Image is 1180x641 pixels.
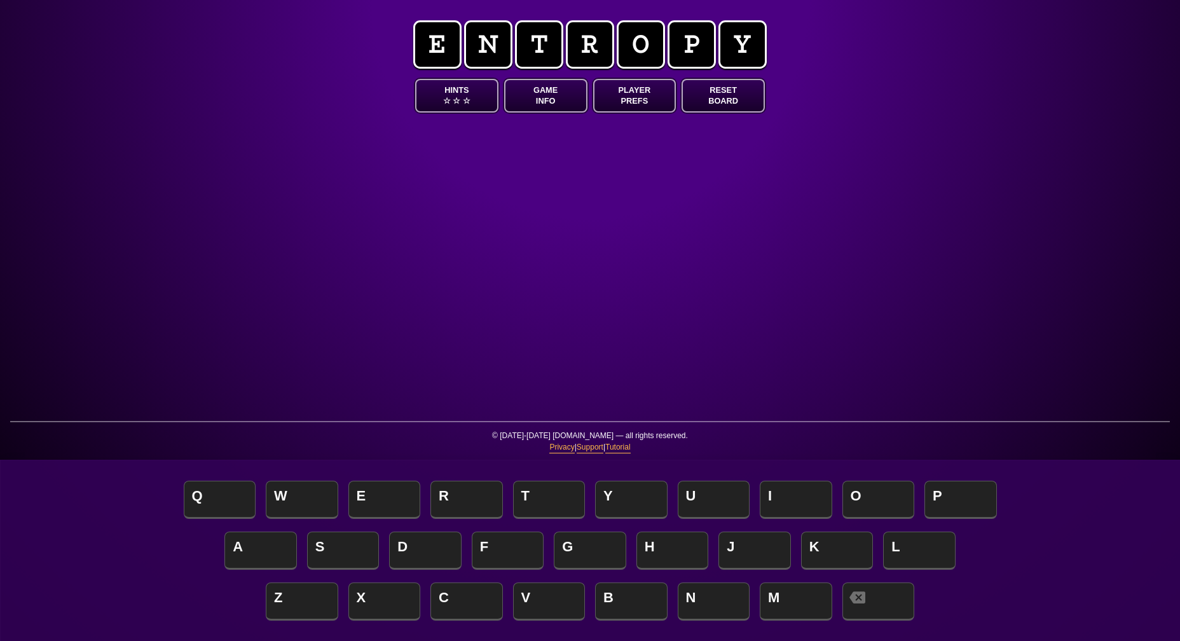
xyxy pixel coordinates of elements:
button: ResetBoard [682,79,765,113]
span: r [566,20,614,69]
span: e [413,20,462,69]
span: n [464,20,512,69]
span: p [668,20,716,69]
span: y [718,20,767,69]
button: PlayerPrefs [593,79,676,113]
p: © [DATE]-[DATE] [DOMAIN_NAME] — all rights reserved. | | [10,430,1170,461]
button: GameInfo [504,79,587,113]
span: ☆ [453,95,460,106]
span: ☆ [443,95,451,106]
a: Tutorial [605,441,631,453]
a: Support [577,441,603,453]
a: Privacy [549,441,574,453]
span: o [617,20,665,69]
span: t [515,20,563,69]
button: Hints☆ ☆ ☆ [415,79,498,113]
span: ☆ [463,95,470,106]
